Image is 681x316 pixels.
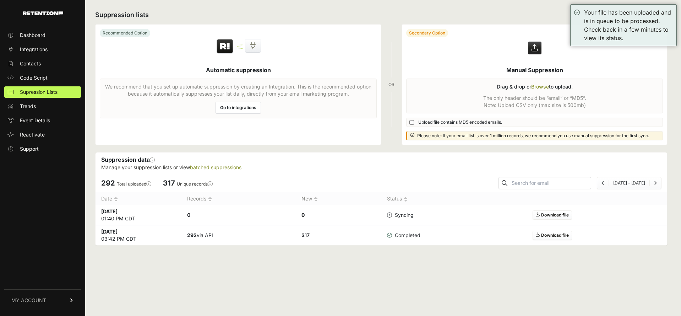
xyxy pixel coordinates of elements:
th: New [296,192,382,205]
img: no_sort-eaf950dc5ab64cae54d48a5578032e96f70b2ecb7d747501f34c8f2db400fb66.gif [208,197,212,202]
a: Download file [533,210,572,220]
a: Code Script [4,72,81,84]
strong: [DATE] [101,229,118,235]
img: no_sort-eaf950dc5ab64cae54d48a5578032e96f70b2ecb7d747501f34c8f2db400fb66.gif [404,197,408,202]
th: Records [181,192,296,205]
a: Event Details [4,115,81,126]
li: [DATE] - [DATE] [609,180,649,186]
th: Status [381,192,438,205]
span: Supression Lists [20,89,58,96]
img: no_sort-eaf950dc5ab64cae54d48a5578032e96f70b2ecb7d747501f34c8f2db400fb66.gif [114,197,118,202]
div: Recommended Option [100,29,150,37]
a: Dashboard [4,30,81,41]
h5: Automatic suppression [206,66,271,74]
p: Manage your suppression lists or view [101,164,661,171]
strong: 0 [301,212,305,218]
strong: 0 [187,212,190,218]
span: Dashboard [20,32,45,39]
span: Upload file contains MD5 encoded emails. [418,119,502,125]
a: Next [654,180,657,186]
strong: [DATE] [101,208,118,214]
nav: Page navigation [597,177,661,189]
label: Total uploaded [117,181,151,187]
a: Reactivate [4,129,81,140]
a: batched suppressions [190,164,241,170]
div: Suppression data [96,152,667,174]
span: Support [20,145,39,152]
td: 01:40 PM CDT [96,205,181,225]
img: Retention.com [23,11,63,15]
span: 317 [163,179,175,187]
span: Syncing [387,211,414,219]
span: Completed [387,232,420,239]
img: integration [237,48,243,49]
span: Code Script [20,74,48,81]
span: Integrations [20,46,48,53]
a: Trends [4,101,81,112]
a: Go to integrations [216,102,261,114]
img: integration [237,46,243,47]
a: Integrations [4,44,81,55]
label: Unique records [177,181,213,187]
th: Date [96,192,181,205]
input: Search for email [510,178,591,188]
img: no_sort-eaf950dc5ab64cae54d48a5578032e96f70b2ecb7d747501f34c8f2db400fb66.gif [314,197,318,202]
span: 292 [101,179,115,187]
input: Upload file contains MD5 encoded emails. [409,120,414,125]
td: 03:42 PM CDT [96,225,181,246]
td: via API [181,225,296,246]
a: Contacts [4,58,81,69]
p: We recommend that you set up automatic suppression by creating an Integration. This is the recomm... [104,83,372,97]
span: Event Details [20,117,50,124]
strong: 292 [187,232,197,238]
a: Supression Lists [4,86,81,98]
span: Trends [20,103,36,110]
span: Contacts [20,60,41,67]
div: Your file has been uploaded and is in queue to be processed. Check back in a few minutes to view ... [584,8,673,42]
span: MY ACCOUNT [11,297,46,304]
img: integration [237,44,243,45]
div: OR [388,24,394,145]
a: Previous [601,180,604,186]
img: Retention [216,39,234,54]
a: Download file [533,231,572,240]
a: Support [4,143,81,155]
strong: 317 [301,232,310,238]
a: MY ACCOUNT [4,289,81,311]
h2: Suppression lists [95,10,668,20]
span: Reactivate [20,131,45,138]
